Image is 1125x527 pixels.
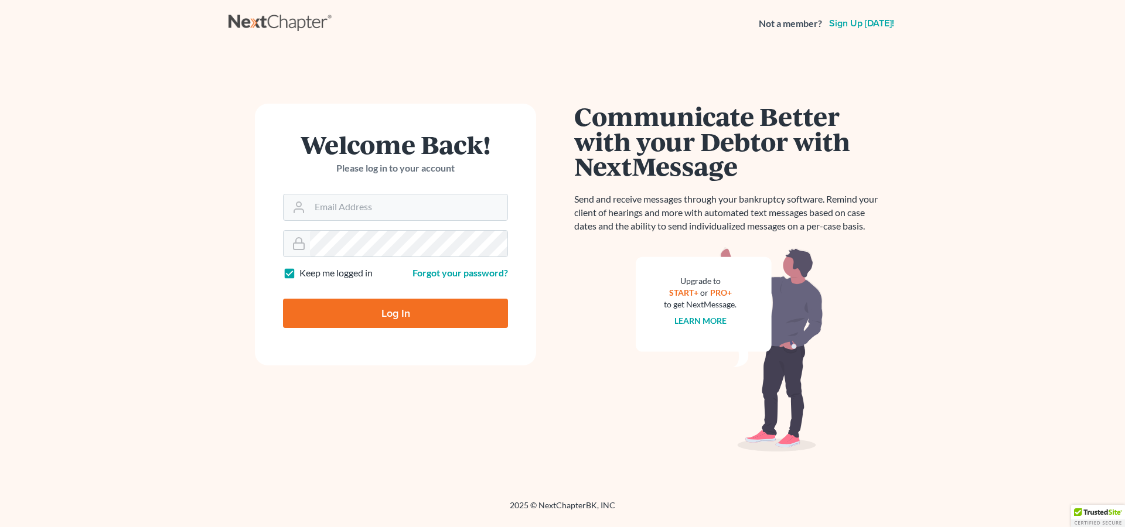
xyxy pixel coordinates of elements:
[229,499,896,521] div: 2025 © NextChapterBK, INC
[412,267,508,278] a: Forgot your password?
[574,193,885,233] p: Send and receive messages through your bankruptcy software. Remind your client of hearings and mo...
[710,288,732,297] a: PRO+
[636,247,823,452] img: nextmessage_bg-59042aed3d76b12b5cd301f8e5b87938c9018125f34e5fa2b7a6b67550977c72.svg
[1071,505,1125,527] div: TrustedSite Certified
[669,288,698,297] a: START+
[700,288,708,297] span: or
[299,266,373,280] label: Keep me logged in
[283,132,508,157] h1: Welcome Back!
[827,19,896,28] a: Sign up [DATE]!
[664,299,737,310] div: to get NextMessage.
[674,316,727,326] a: Learn more
[759,17,822,30] strong: Not a member?
[283,162,508,175] p: Please log in to your account
[283,299,508,328] input: Log In
[310,194,507,220] input: Email Address
[574,104,885,179] h1: Communicate Better with your Debtor with NextMessage
[664,275,737,287] div: Upgrade to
